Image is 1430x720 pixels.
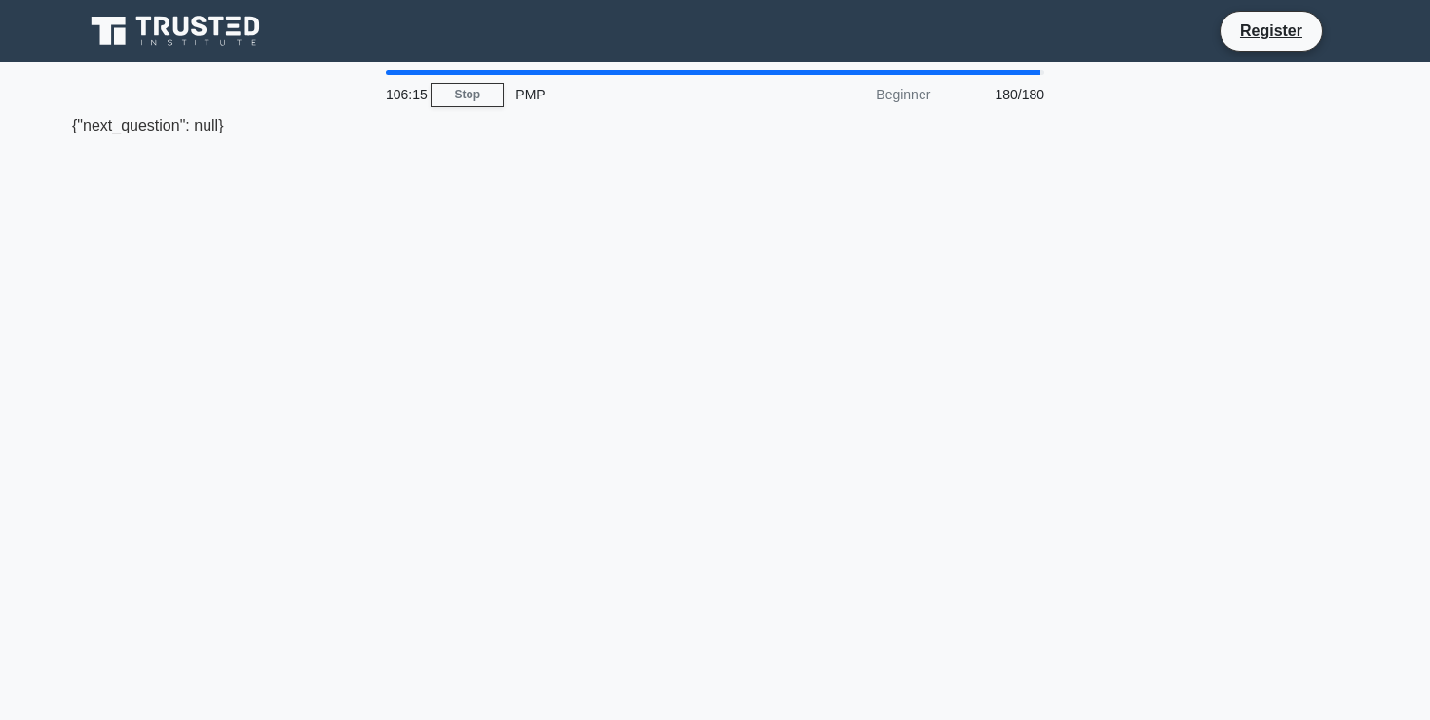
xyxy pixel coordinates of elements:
div: 180/180 [942,75,1056,114]
div: Beginner [771,75,942,114]
div: PMP [504,75,771,114]
a: Register [1228,19,1314,43]
div: 106:15 [374,75,431,114]
a: Stop [431,83,504,107]
div: {"next_question": null} [72,114,1358,137]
